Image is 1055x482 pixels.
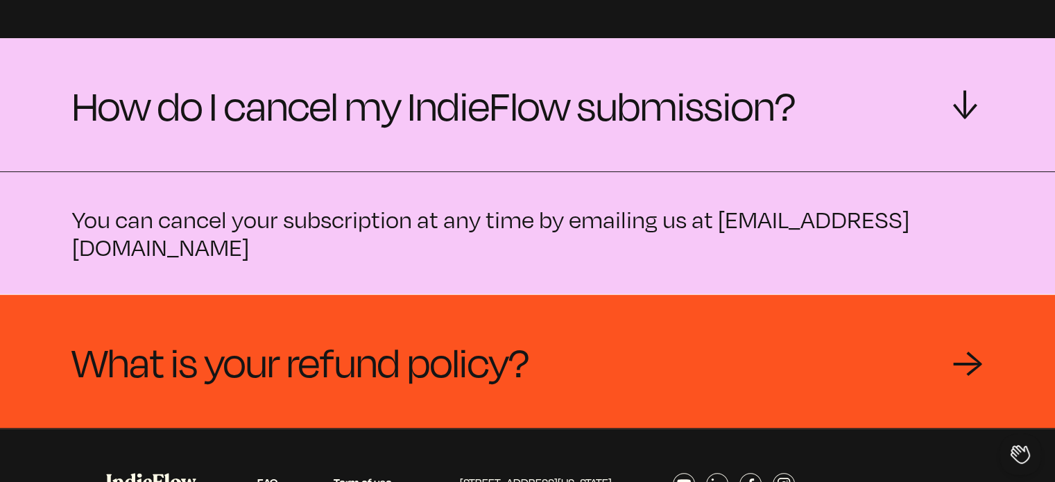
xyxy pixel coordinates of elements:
[952,341,983,382] div: →
[72,205,983,261] p: You can cancel your subscription at any time by emailing us at [EMAIL_ADDRESS][DOMAIN_NAME]
[72,328,529,395] span: What is your refund policy?
[1000,433,1041,475] iframe: Toggle Customer Support
[947,89,988,120] div: →
[72,71,796,138] span: How do I cancel my IndieFlow submission?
